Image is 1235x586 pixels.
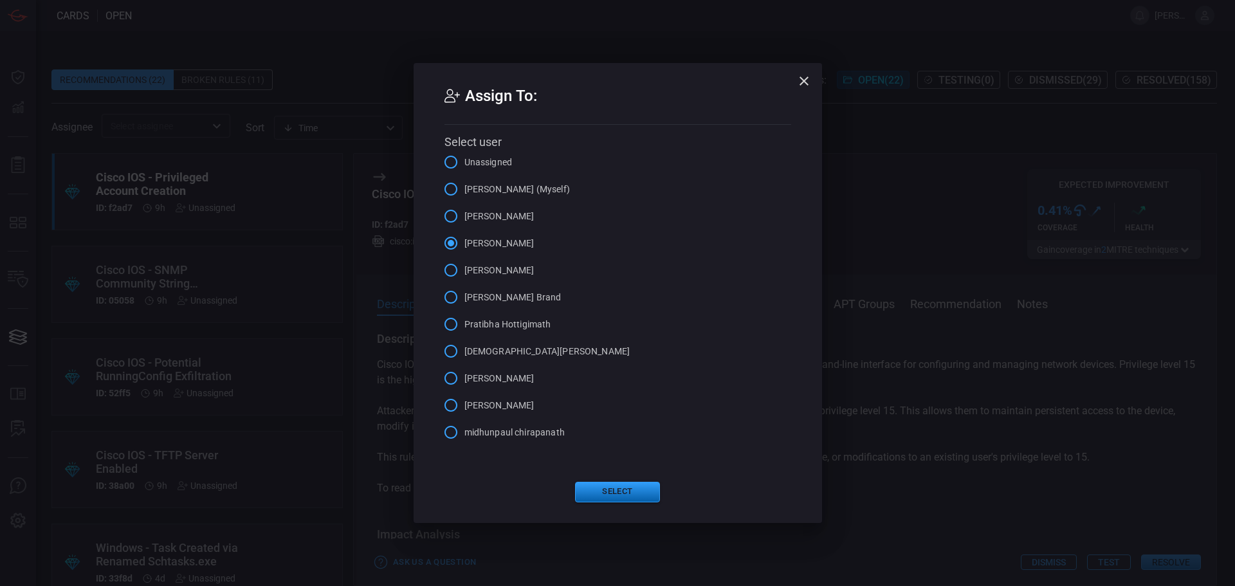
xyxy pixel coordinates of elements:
span: [PERSON_NAME] Brand [464,291,562,304]
span: Select user [444,135,502,149]
span: midhunpaul chirapanath [464,426,565,439]
span: Unassigned [464,156,513,169]
span: [PERSON_NAME] [464,237,535,250]
h2: Assign To: [444,84,791,124]
button: Select [575,482,660,502]
span: Pratibha Hottigimath [464,318,551,331]
span: [PERSON_NAME] [464,264,535,277]
span: [PERSON_NAME] [464,372,535,385]
span: [PERSON_NAME] [464,210,535,223]
span: [PERSON_NAME] (Myself) [464,183,570,196]
span: [DEMOGRAPHIC_DATA][PERSON_NAME] [464,345,630,358]
span: [PERSON_NAME] [464,399,535,412]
